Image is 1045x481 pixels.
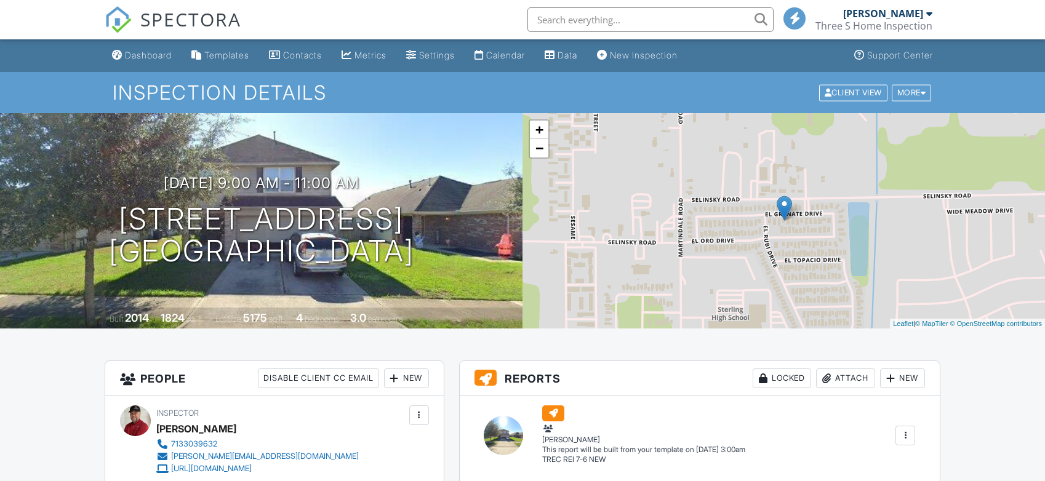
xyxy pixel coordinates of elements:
[171,439,217,449] div: 7133039632
[161,311,185,324] div: 1824
[110,314,123,324] span: Built
[460,361,940,396] h3: Reports
[109,203,414,268] h1: [STREET_ADDRESS] [GEOGRAPHIC_DATA]
[186,44,254,67] a: Templates
[107,44,177,67] a: Dashboard
[384,368,429,388] div: New
[368,314,403,324] span: bathrooms
[171,451,359,461] div: [PERSON_NAME][EMAIL_ADDRESS][DOMAIN_NAME]
[401,44,460,67] a: Settings
[296,311,303,324] div: 4
[753,368,811,388] div: Locked
[530,121,548,139] a: Zoom in
[105,6,132,33] img: The Best Home Inspection Software - Spectora
[113,82,933,103] h1: Inspection Details
[105,17,241,42] a: SPECTORA
[867,50,933,60] div: Support Center
[893,320,913,327] a: Leaflet
[419,50,455,60] div: Settings
[470,44,530,67] a: Calendar
[305,314,338,324] span: bedrooms
[264,44,327,67] a: Contacts
[843,7,923,20] div: [PERSON_NAME]
[269,314,284,324] span: sq.ft.
[156,419,236,438] div: [PERSON_NAME]
[610,50,678,60] div: New Inspection
[950,320,1042,327] a: © OpenStreetMap contributors
[105,361,444,396] h3: People
[558,50,577,60] div: Data
[527,7,774,32] input: Search everything...
[818,87,891,97] a: Client View
[243,311,267,324] div: 5175
[592,44,683,67] a: New Inspection
[204,50,249,60] div: Templates
[815,20,932,32] div: Three S Home Inspection
[892,84,932,101] div: More
[350,311,366,324] div: 3.0
[258,368,379,388] div: Disable Client CC Email
[186,314,204,324] span: sq. ft.
[540,44,582,67] a: Data
[542,445,745,455] div: This report will be built from your template on [DATE] 3:00am
[156,450,359,463] a: [PERSON_NAME][EMAIL_ADDRESS][DOMAIN_NAME]
[156,463,359,475] a: [URL][DOMAIN_NAME]
[215,314,241,324] span: Lot Size
[156,438,359,450] a: 7133039632
[816,368,875,388] div: Attach
[140,6,241,32] span: SPECTORA
[542,455,745,465] div: TREC REI 7-6 NEW
[880,368,925,388] div: New
[890,319,1045,329] div: |
[171,464,252,474] div: [URL][DOMAIN_NAME]
[156,408,199,418] span: Inspector
[915,320,948,327] a: © MapTiler
[283,50,322,60] div: Contacts
[530,139,548,157] a: Zoom out
[354,50,386,60] div: Metrics
[125,50,172,60] div: Dashboard
[125,311,149,324] div: 2014
[542,423,745,445] div: [PERSON_NAME]
[164,175,359,191] h3: [DATE] 9:00 am - 11:00 am
[337,44,391,67] a: Metrics
[849,44,938,67] a: Support Center
[486,50,525,60] div: Calendar
[819,84,887,101] div: Client View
